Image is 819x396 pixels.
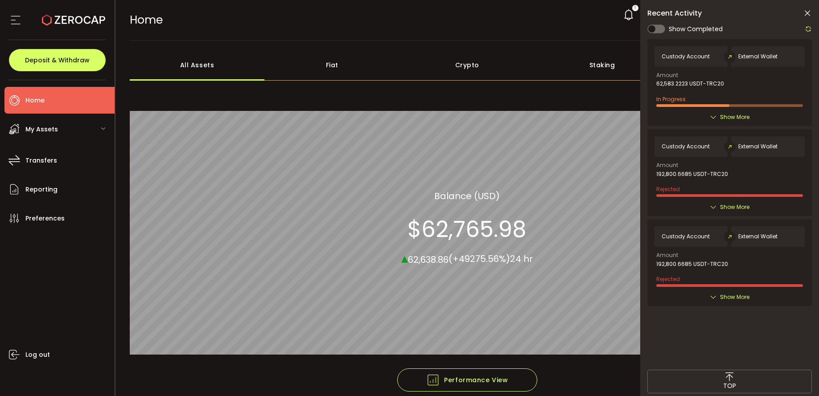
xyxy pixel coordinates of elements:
[25,212,65,225] span: Preferences
[408,253,449,265] span: 62,638.86
[535,49,670,81] div: Staking
[130,12,163,28] span: Home
[25,183,58,196] span: Reporting
[656,253,678,258] span: Amount
[669,24,723,34] span: Show Completed
[656,171,728,177] span: 192,800.6685 USDT-TRC20
[738,143,778,150] span: External Wallet
[662,233,710,240] span: Custody Account
[25,348,50,361] span: Log out
[662,53,710,60] span: Custody Account
[738,53,778,60] span: External Wallet
[264,49,399,81] div: Fiat
[399,49,535,81] div: Crypto
[25,123,58,136] span: My Assets
[130,49,265,81] div: All Assets
[25,94,45,107] span: Home
[401,248,408,267] span: ▴
[720,203,749,212] span: Show More
[656,73,678,78] span: Amount
[449,253,510,265] span: (+49275.56%)
[656,163,678,168] span: Amount
[25,57,90,63] span: Deposit & Withdraw
[397,368,537,392] button: Performance View
[426,373,508,387] span: Performance View
[713,300,819,396] iframe: Chat Widget
[647,10,702,17] span: Recent Activity
[656,95,686,103] span: In Progress
[9,49,106,71] button: Deposit & Withdraw
[656,275,680,283] span: Rejected
[738,233,778,240] span: External Wallet
[662,143,710,150] span: Custody Account
[25,154,57,167] span: Transfers
[656,81,724,87] span: 62,583.2223 USDT-TRC20
[510,253,533,265] span: 24 hr
[434,189,500,202] section: Balance (USD)
[634,5,636,11] span: 1
[656,185,680,193] span: Rejected
[656,261,728,267] span: 192,800.6685 USDT-TRC20
[720,113,749,122] span: Show More
[407,216,527,242] section: $62,765.98
[720,293,749,302] span: Show More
